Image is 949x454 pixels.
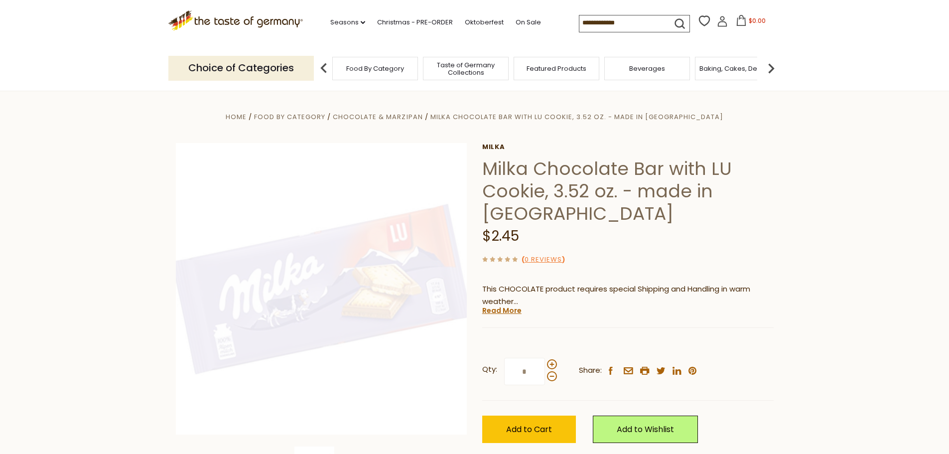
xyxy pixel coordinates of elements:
[761,58,781,78] img: next arrow
[346,65,404,72] a: Food By Category
[482,143,774,151] a: Milka
[426,61,506,76] a: Taste of Germany Collections
[330,17,365,28] a: Seasons
[333,112,422,122] a: Chocolate & Marzipan
[254,112,325,122] a: Food By Category
[168,56,314,80] p: Choice of Categories
[506,424,552,435] span: Add to Cart
[430,112,723,122] a: Milka Chocolate Bar with LU Cookie, 3.52 oz. - made in [GEOGRAPHIC_DATA]
[226,112,247,122] a: Home
[482,226,519,246] span: $2.45
[629,65,665,72] a: Beverages
[482,416,576,443] button: Add to Cart
[482,363,497,376] strong: Qty:
[482,305,522,315] a: Read More
[527,65,586,72] a: Featured Products
[482,283,774,308] p: This CHOCOLATE product requires special Shipping and Handling in warm weather
[314,58,334,78] img: previous arrow
[522,255,565,264] span: ( )
[730,15,772,30] button: $0.00
[504,358,545,385] input: Qty:
[749,16,766,25] span: $0.00
[699,65,777,72] a: Baking, Cakes, Desserts
[482,157,774,225] h1: Milka Chocolate Bar with LU Cookie, 3.52 oz. - made in [GEOGRAPHIC_DATA]
[377,17,453,28] a: Christmas - PRE-ORDER
[525,255,562,265] a: 0 Reviews
[176,143,467,435] img: Milka Chocolate Bar with LU Cookie, 3.52 oz. - made in Germany
[516,17,541,28] a: On Sale
[579,364,602,377] span: Share:
[593,416,698,443] a: Add to Wishlist
[465,17,504,28] a: Oktoberfest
